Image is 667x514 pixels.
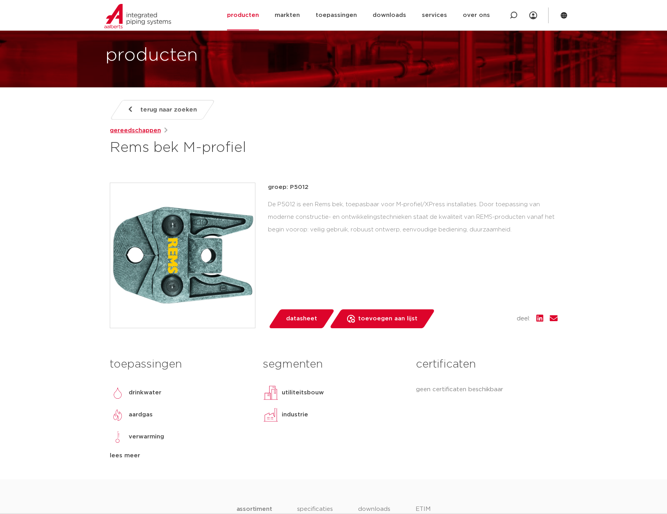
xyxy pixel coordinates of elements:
[282,388,324,398] p: utiliteitsbouw
[110,183,255,328] img: Product Image for Rems bek M-profiel
[110,407,126,423] img: aardgas
[268,183,558,192] p: groep: P5012
[268,309,335,328] a: datasheet
[517,314,530,324] span: deel:
[110,126,161,135] a: gereedschappen
[129,388,161,398] p: drinkwater
[263,385,279,401] img: utiliteitsbouw
[110,385,126,401] img: drinkwater
[129,410,153,420] p: aardgas
[286,312,317,325] span: datasheet
[358,312,418,325] span: toevoegen aan lijst
[129,432,164,442] p: verwarming
[109,100,215,120] a: terug naar zoeken
[416,385,557,394] p: geen certificaten beschikbaar
[282,410,308,420] p: industrie
[110,451,251,460] div: lees meer
[140,104,197,116] span: terug naar zoeken
[110,139,405,157] h1: Rems bek M-profiel
[268,198,558,236] div: De P5012 is een Rems bek, toepasbaar voor M-profiel/XPress installaties. Door toepassing van mode...
[416,357,557,372] h3: certificaten
[110,357,251,372] h3: toepassingen
[105,43,198,68] h1: producten
[110,429,126,445] img: verwarming
[263,357,404,372] h3: segmenten
[263,407,279,423] img: industrie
